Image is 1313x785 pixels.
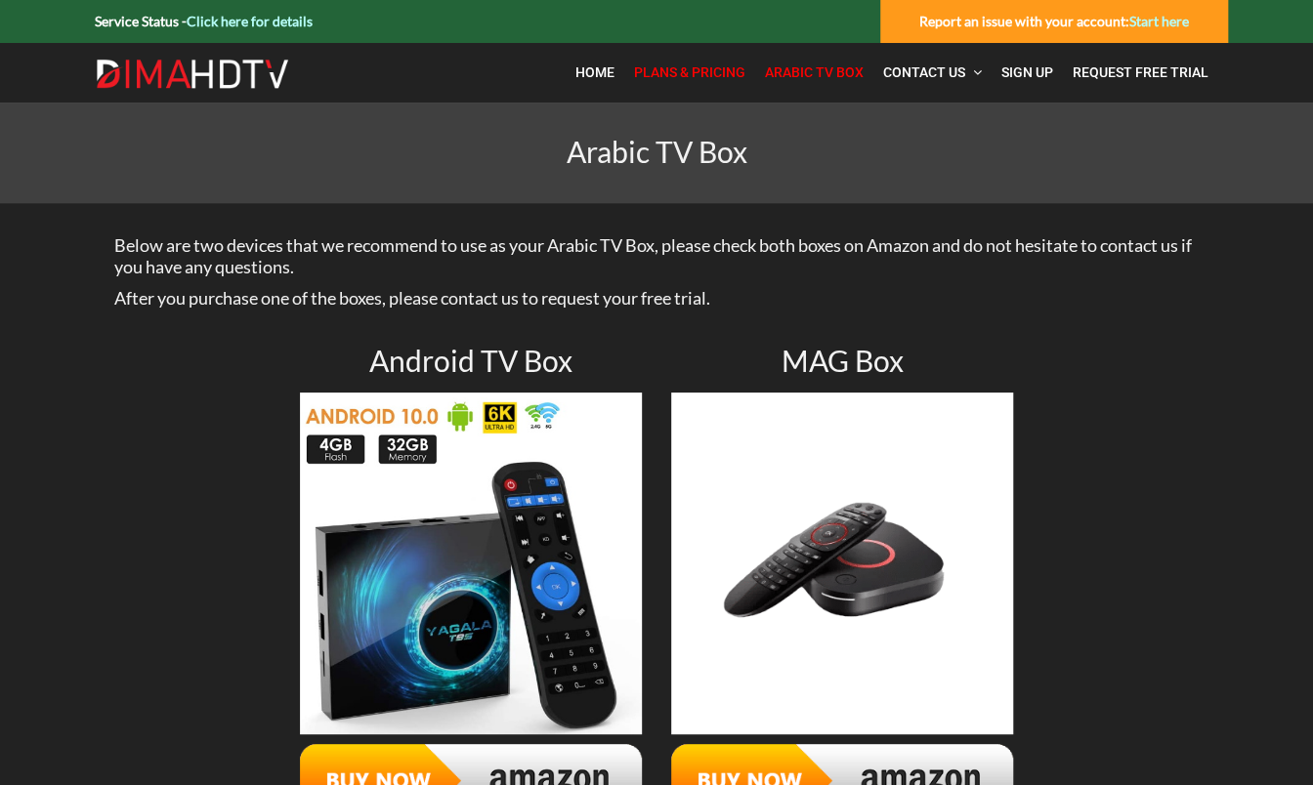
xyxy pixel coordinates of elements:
strong: Report an issue with your account: [919,13,1189,29]
span: Below are two devices that we recommend to use as your Arabic TV Box, please check both boxes on ... [114,234,1192,277]
span: Plans & Pricing [634,64,745,80]
span: Request Free Trial [1073,64,1208,80]
span: MAG Box [782,343,904,378]
a: Click here for details [187,13,313,29]
span: Home [575,64,614,80]
a: Sign Up [992,53,1063,93]
img: Dima HDTV [95,59,290,90]
span: After you purchase one of the boxes, please contact us to request your free trial. [114,287,710,309]
span: Android TV Box [369,343,572,378]
a: Plans & Pricing [624,53,755,93]
a: Contact Us [873,53,992,93]
span: Sign Up [1001,64,1053,80]
strong: Service Status - [95,13,313,29]
a: Request Free Trial [1063,53,1218,93]
a: Start here [1129,13,1189,29]
span: Arabic TV Box [765,64,864,80]
a: Home [566,53,624,93]
span: Contact Us [883,64,965,80]
a: Arabic TV Box [755,53,873,93]
span: Arabic TV Box [567,134,747,169]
